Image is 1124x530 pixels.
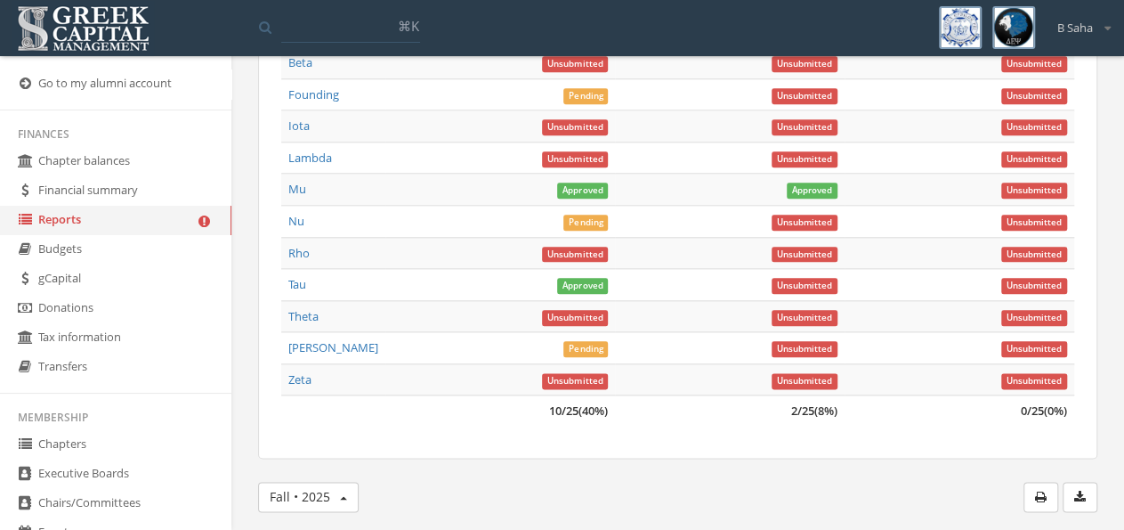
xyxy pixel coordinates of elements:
a: Unsubmitted [542,371,608,387]
span: Unsubmitted [1001,215,1067,231]
span: Unsubmitted [1001,56,1067,72]
a: Unsubmitted [542,308,608,324]
a: Pending [563,339,608,355]
span: Unsubmitted [542,310,608,326]
a: Unsubmitted [542,54,608,70]
span: Unsubmitted [772,215,837,231]
a: Unsubmitted [1001,371,1067,387]
span: Unsubmitted [772,373,837,389]
span: Unsubmitted [542,247,608,263]
span: Approved [557,183,608,199]
span: Unsubmitted [542,373,608,389]
a: Unsubmitted [772,54,837,70]
a: Unsubmitted [772,118,837,134]
td: 10 / 25 ( ) [385,395,615,427]
span: 8% [818,403,834,419]
a: Theta [288,308,319,324]
a: Unsubmitted [1001,86,1067,102]
span: Unsubmitted [1001,278,1067,294]
span: Pending [563,341,608,357]
a: Beta [288,54,312,70]
span: Unsubmitted [1001,341,1067,357]
span: 0% [1047,403,1063,419]
a: Unsubmitted [772,86,837,102]
span: Unsubmitted [1001,310,1067,326]
a: Approved [787,181,837,197]
a: Unsubmitted [772,150,837,166]
a: Iota [288,118,310,134]
a: Founding [288,86,339,102]
a: Unsubmitted [1001,245,1067,261]
span: Unsubmitted [542,151,608,167]
a: Unsubmitted [1001,213,1067,229]
td: 2 / 25 ( ) [615,395,845,427]
button: Fall • 2025 [258,482,359,512]
span: Unsubmitted [1001,373,1067,389]
a: Rho [288,245,310,261]
a: Unsubmitted [772,308,837,324]
span: Unsubmitted [542,119,608,135]
a: Unsubmitted [1001,181,1067,197]
a: Unsubmitted [542,118,608,134]
span: Approved [787,183,837,199]
a: Tau [288,276,306,292]
a: Unsubmitted [1001,276,1067,292]
a: Unsubmitted [772,213,837,229]
span: Fall • 2025 [270,488,330,505]
a: [PERSON_NAME] [288,339,378,355]
span: Unsubmitted [772,119,837,135]
span: 40% [582,403,604,419]
span: Unsubmitted [772,247,837,263]
a: Unsubmitted [772,339,837,355]
div: B Saha [1046,6,1111,37]
span: Unsubmitted [542,56,608,72]
a: Unsubmitted [772,371,837,387]
a: Lambda [288,150,332,166]
span: Unsubmitted [772,341,837,357]
span: Unsubmitted [1001,247,1067,263]
a: Unsubmitted [1001,308,1067,324]
span: Unsubmitted [1001,151,1067,167]
span: Unsubmitted [772,151,837,167]
span: Unsubmitted [1001,119,1067,135]
a: Unsubmitted [542,150,608,166]
a: Unsubmitted [772,276,837,292]
a: Unsubmitted [772,245,837,261]
a: Unsubmitted [1001,150,1067,166]
a: Zeta [288,371,311,387]
a: Unsubmitted [1001,339,1067,355]
a: Pending [563,86,608,102]
a: Approved [557,276,608,292]
span: Pending [563,215,608,231]
span: Approved [557,278,608,294]
span: Unsubmitted [772,310,837,326]
a: Mu [288,181,306,197]
span: ⌘K [398,17,419,35]
a: Pending [563,213,608,229]
a: Unsubmitted [542,245,608,261]
a: Unsubmitted [1001,118,1067,134]
span: B Saha [1057,20,1093,37]
span: Unsubmitted [772,56,837,72]
span: Pending [563,88,608,104]
a: Nu [288,213,304,229]
span: Unsubmitted [772,88,837,104]
span: Unsubmitted [1001,88,1067,104]
span: Unsubmitted [1001,183,1067,199]
a: Approved [557,181,608,197]
td: 0 / 25 ( ) [845,395,1074,427]
span: Unsubmitted [772,278,837,294]
a: Unsubmitted [1001,54,1067,70]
